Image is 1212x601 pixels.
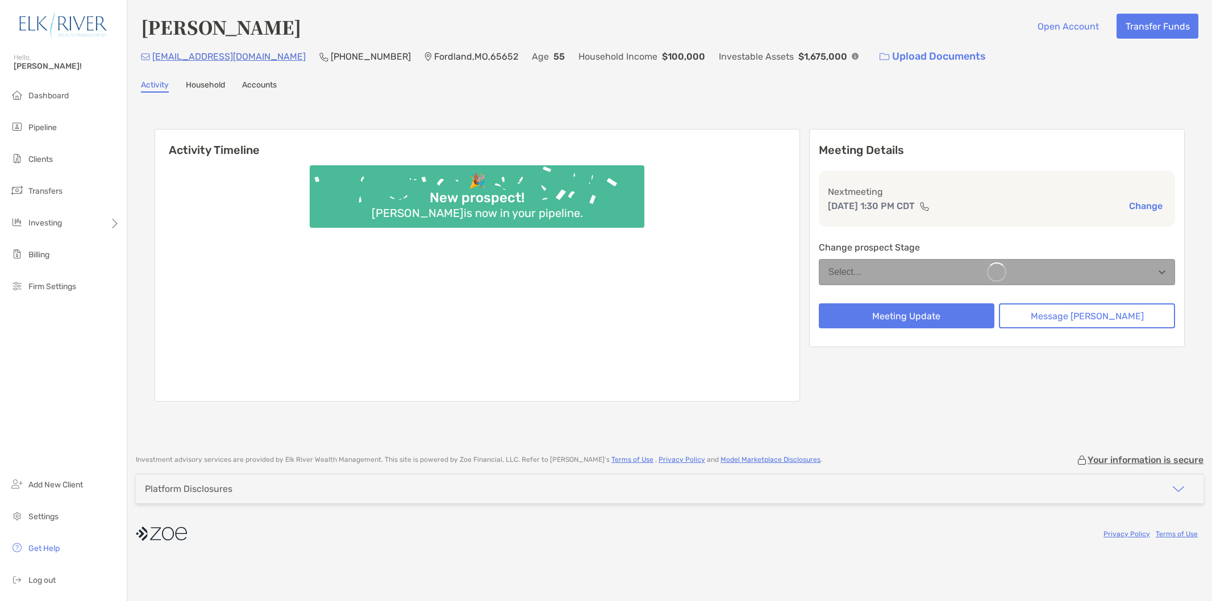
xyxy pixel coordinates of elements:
[434,49,518,64] p: Fordland , MO , 65652
[10,509,24,523] img: settings icon
[10,120,24,133] img: pipeline icon
[28,480,83,490] span: Add New Client
[999,303,1175,328] button: Message [PERSON_NAME]
[141,14,301,40] h4: [PERSON_NAME]
[1028,14,1107,39] button: Open Account
[1088,454,1203,465] p: Your information is secure
[28,512,59,521] span: Settings
[10,279,24,293] img: firm-settings icon
[367,206,588,220] div: [PERSON_NAME] is now in your pipeline.
[145,483,232,494] div: Platform Disclosures
[1156,530,1198,538] a: Terms of Use
[1103,530,1150,538] a: Privacy Policy
[919,202,930,211] img: communication type
[424,52,432,61] img: Location Icon
[155,130,799,157] h6: Activity Timeline
[28,91,69,101] span: Dashboard
[10,541,24,554] img: get-help icon
[242,80,277,93] a: Accounts
[1117,14,1198,39] button: Transfer Funds
[28,250,49,260] span: Billing
[152,49,306,64] p: [EMAIL_ADDRESS][DOMAIN_NAME]
[1172,482,1185,496] img: icon arrow
[425,190,529,206] div: New prospect!
[532,49,549,64] p: Age
[872,44,993,69] a: Upload Documents
[136,521,187,546] img: company logo
[10,88,24,102] img: dashboard icon
[659,456,705,464] a: Privacy Policy
[1126,200,1166,212] button: Change
[464,173,490,190] div: 🎉
[10,152,24,165] img: clients icon
[28,186,63,196] span: Transfers
[819,303,995,328] button: Meeting Update
[720,456,821,464] a: Model Marketplace Disclosures
[136,456,822,464] p: Investment advisory services are provided by Elk River Wealth Management . This site is powered b...
[141,80,169,93] a: Activity
[662,49,705,64] p: $100,000
[828,199,915,213] p: [DATE] 1:30 PM CDT
[14,61,120,71] span: [PERSON_NAME]!
[10,573,24,586] img: logout icon
[10,247,24,261] img: billing icon
[553,49,565,64] p: 55
[141,53,150,60] img: Email Icon
[186,80,225,93] a: Household
[28,218,62,228] span: Investing
[611,456,653,464] a: Terms of Use
[310,165,644,218] img: Confetti
[10,183,24,197] img: transfers icon
[10,477,24,491] img: add_new_client icon
[319,52,328,61] img: Phone Icon
[28,123,57,132] span: Pipeline
[828,185,1167,199] p: Next meeting
[880,53,889,61] img: button icon
[28,282,76,291] span: Firm Settings
[28,575,56,585] span: Log out
[331,49,411,64] p: [PHONE_NUMBER]
[578,49,657,64] p: Household Income
[28,155,53,164] span: Clients
[798,49,847,64] p: $1,675,000
[819,240,1176,254] p: Change prospect Stage
[10,215,24,229] img: investing icon
[719,49,794,64] p: Investable Assets
[819,143,1176,157] p: Meeting Details
[14,5,113,45] img: Zoe Logo
[852,53,859,60] img: Info Icon
[28,544,60,553] span: Get Help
